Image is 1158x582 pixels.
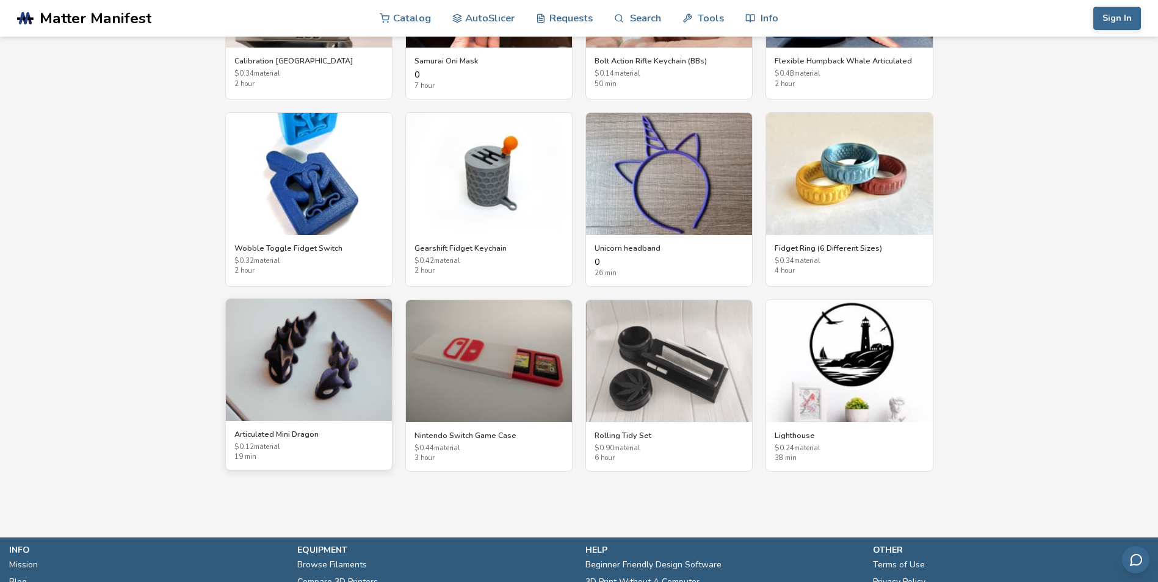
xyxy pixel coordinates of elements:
span: $ 0.32 material [234,257,383,265]
span: $ 0.24 material [775,445,924,453]
h3: Calibration [GEOGRAPHIC_DATA] [234,56,383,66]
span: 26 min [595,270,744,278]
a: Articulated Mini DragonArticulated Mini Dragon$0.12material19 min [225,298,393,471]
span: 2 hour [234,81,383,88]
span: 7 hour [414,82,563,90]
p: info [9,544,285,556]
p: help [585,544,861,556]
h3: Wobble Toggle Fidget Switch [234,243,383,253]
img: Rolling Tidy Set [586,300,752,422]
p: other [873,544,1149,556]
a: Fidget Ring (6 Different Sizes)Fidget Ring (6 Different Sizes)$0.34material4 hour [765,112,933,287]
a: Mission [9,556,38,573]
span: 2 hour [775,81,924,88]
span: 4 hour [775,267,924,275]
a: Gearshift Fidget KeychainGearshift Fidget Keychain$0.42material2 hour [405,112,573,287]
a: Wobble Toggle Fidget SwitchWobble Toggle Fidget Switch$0.32material2 hour [225,112,393,287]
h3: Flexible Humpback Whale Articulated [775,56,924,66]
div: 0 [414,70,563,90]
img: Gearshift Fidget Keychain [406,113,572,235]
span: $ 0.90 material [595,445,744,453]
a: Unicorn headbandUnicorn headband026 min [585,112,753,287]
span: 2 hour [414,267,563,275]
span: 2 hour [234,267,383,275]
h3: Bolt Action Rifle Keychain (BBs) [595,56,744,66]
img: Lighthouse [766,300,932,422]
span: $ 0.14 material [595,70,744,78]
h3: Samurai Oni Mask [414,56,563,66]
span: $ 0.34 material [234,70,383,78]
span: 19 min [234,453,383,461]
span: $ 0.12 material [234,444,383,451]
img: Unicorn headband [586,113,752,235]
img: Wobble Toggle Fidget Switch [226,113,392,235]
span: Matter Manifest [40,10,151,27]
span: 3 hour [414,454,563,462]
p: equipment [297,544,573,556]
button: Sign In [1093,7,1141,30]
h3: Nintendo Switch Game Case [414,431,563,440]
div: 0 [595,257,744,277]
a: LighthouseLighthouse$0.24material38 min [765,300,933,472]
span: $ 0.34 material [775,257,924,265]
span: 38 min [775,454,924,462]
span: 6 hour [595,454,744,462]
h3: Unicorn headband [595,243,744,253]
h3: Fidget Ring (6 Different Sizes) [775,243,924,253]
h3: Lighthouse [775,431,924,440]
img: Nintendo Switch Game Case [406,300,572,422]
a: Terms of Use [873,556,925,573]
h3: Articulated Mini Dragon [234,429,383,439]
a: Nintendo Switch Game CaseNintendo Switch Game Case$0.44material3 hour [405,300,573,472]
img: Articulated Mini Dragon [226,299,392,421]
span: 50 min [595,81,744,88]
button: Send feedback via email [1122,546,1149,573]
a: Browse Filaments [297,556,367,573]
span: $ 0.44 material [414,445,563,453]
span: $ 0.48 material [775,70,924,78]
span: $ 0.42 material [414,257,563,265]
h3: Gearshift Fidget Keychain [414,243,563,253]
a: Beginner Friendly Design Software [585,556,722,573]
img: Fidget Ring (6 Different Sizes) [766,113,932,235]
h3: Rolling Tidy Set [595,431,744,440]
a: Rolling Tidy SetRolling Tidy Set$0.90material6 hour [585,300,753,472]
